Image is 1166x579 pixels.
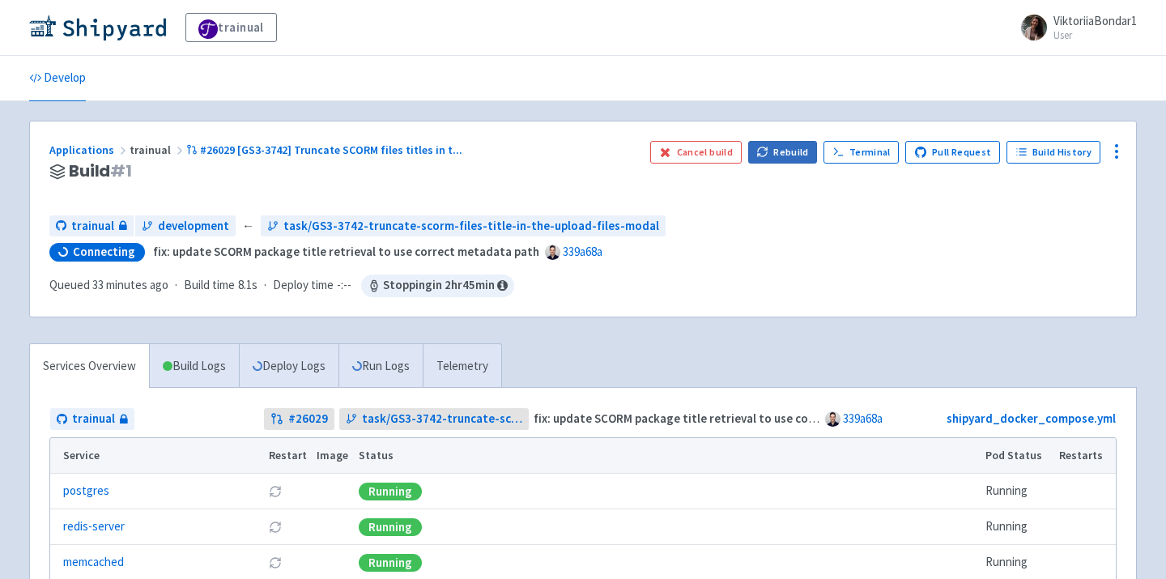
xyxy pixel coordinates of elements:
a: #26029 [264,408,334,430]
a: Build History [1006,141,1100,164]
a: task/GS3-3742-truncate-scorm-files-title-in-the-upload-files-modal [339,408,530,430]
strong: fix: update SCORM package title retrieval to use correct metadata path [153,244,539,259]
a: trainual [50,408,134,430]
a: Applications [49,143,130,157]
span: ViktoriiaBondar1 [1053,13,1137,28]
a: memcached [63,553,124,572]
th: Restarts [1054,438,1116,474]
span: Deploy time [273,276,334,295]
span: Queued [49,277,168,292]
img: Shipyard logo [29,15,166,40]
span: task/GS3-3742-truncate-scorm-files-title-in-the-upload-files-modal [362,410,523,428]
a: Deploy Logs [239,344,338,389]
span: trainual [72,410,115,428]
th: Image [312,438,354,474]
button: Restart pod [269,521,282,534]
a: postgres [63,482,109,500]
button: Restart pod [269,485,282,498]
strong: # 26029 [288,410,328,428]
th: Restart [263,438,312,474]
small: User [1053,30,1137,40]
div: Running [359,554,422,572]
span: 8.1s [238,276,257,295]
a: trainual [185,13,277,42]
a: task/GS3-3742-truncate-scorm-files-title-in-the-upload-files-modal [261,215,666,237]
td: Running [981,474,1054,509]
span: #26029 [GS3-3742] Truncate SCORM files titles in t ... [200,143,462,157]
span: trainual [71,217,114,236]
a: #26029 [GS3-3742] Truncate SCORM files titles in t... [186,143,465,157]
a: trainual [49,215,134,237]
button: Restart pod [269,556,282,569]
span: development [158,217,229,236]
button: Cancel build [650,141,742,164]
span: Build [69,162,132,181]
span: trainual [130,143,186,157]
span: Connecting [73,244,135,260]
a: shipyard_docker_compose.yml [947,411,1116,426]
span: -:-- [337,276,351,295]
a: 339a68a [563,244,602,259]
time: 33 minutes ago [92,277,168,292]
a: Develop [29,56,86,101]
strong: fix: update SCORM package title retrieval to use correct metadata path [534,411,920,426]
a: Run Logs [338,344,423,389]
button: Rebuild [748,141,818,164]
a: Telemetry [423,344,501,389]
a: Pull Request [905,141,1000,164]
span: Build time [184,276,235,295]
div: Running [359,483,422,500]
th: Service [50,438,263,474]
th: Status [354,438,981,474]
a: development [135,215,236,237]
span: # 1 [110,160,132,182]
a: Build Logs [150,344,239,389]
td: Running [981,509,1054,545]
div: · · [49,275,514,297]
div: Running [359,518,422,536]
a: Terminal [823,141,899,164]
a: 339a68a [843,411,883,426]
a: Services Overview [30,344,149,389]
th: Pod Status [981,438,1054,474]
span: ← [242,217,254,236]
a: ViktoriiaBondar1 User [1011,15,1137,40]
span: task/GS3-3742-truncate-scorm-files-title-in-the-upload-files-modal [283,217,659,236]
a: redis-server [63,517,125,536]
span: Stopping in 2 hr 45 min [361,275,514,297]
